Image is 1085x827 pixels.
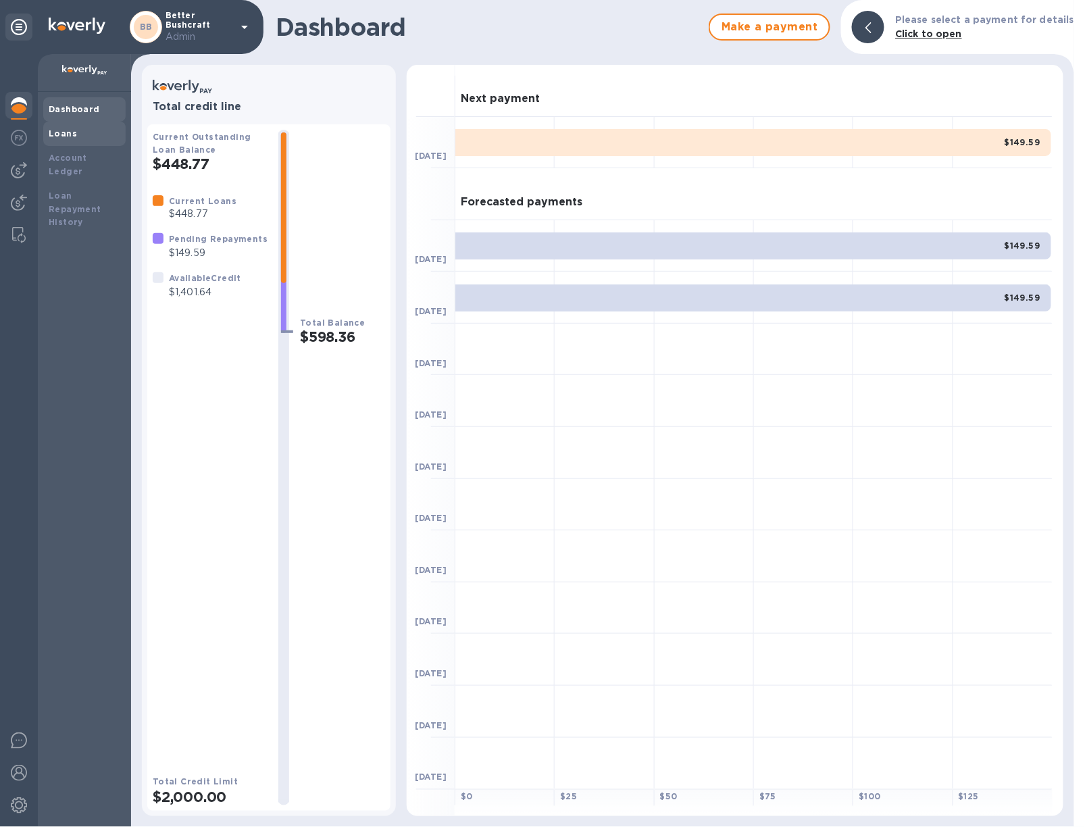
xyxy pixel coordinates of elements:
[461,93,540,105] h3: Next payment
[461,792,473,802] b: $ 0
[415,720,447,730] b: [DATE]
[153,155,268,172] h2: $448.77
[153,132,251,155] b: Current Outstanding Loan Balance
[169,196,236,206] b: Current Loans
[153,776,238,786] b: Total Credit Limit
[660,792,678,802] b: $ 50
[169,273,241,283] b: Available Credit
[49,104,100,114] b: Dashboard
[169,246,268,260] p: $149.59
[859,792,881,802] b: $ 100
[415,513,447,523] b: [DATE]
[415,461,447,472] b: [DATE]
[153,101,385,114] h3: Total credit line
[415,358,447,368] b: [DATE]
[1005,137,1040,147] b: $149.59
[140,22,153,32] b: BB
[415,616,447,626] b: [DATE]
[169,285,241,299] p: $1,401.64
[1005,241,1040,251] b: $149.59
[959,792,980,802] b: $ 125
[415,254,447,264] b: [DATE]
[300,318,365,328] b: Total Balance
[49,128,77,139] b: Loans
[721,19,818,35] span: Make a payment
[166,30,233,44] p: Admin
[166,11,233,44] p: Better Bushcraft
[415,772,447,782] b: [DATE]
[169,234,268,244] b: Pending Repayments
[415,565,447,575] b: [DATE]
[895,28,962,39] b: Click to open
[169,207,236,221] p: $448.77
[153,788,268,805] h2: $2,000.00
[415,306,447,316] b: [DATE]
[895,14,1074,25] b: Please select a payment for details
[415,151,447,161] b: [DATE]
[1005,293,1040,303] b: $149.59
[709,14,830,41] button: Make a payment
[5,14,32,41] div: Unpin categories
[49,18,105,34] img: Logo
[300,328,385,345] h2: $598.36
[11,130,27,146] img: Foreign exchange
[49,153,87,176] b: Account Ledger
[415,409,447,420] b: [DATE]
[415,668,447,678] b: [DATE]
[759,792,776,802] b: $ 75
[560,792,577,802] b: $ 25
[461,196,582,209] h3: Forecasted payments
[49,191,101,228] b: Loan Repayment History
[276,13,702,41] h1: Dashboard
